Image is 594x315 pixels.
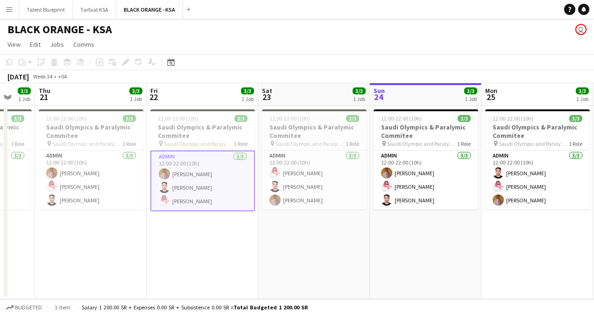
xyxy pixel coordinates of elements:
div: [DATE] [7,72,29,81]
div: +04 [58,73,67,80]
span: View [7,40,21,49]
button: BLACK ORANGE - KSA [116,0,183,19]
div: Salary 1 200.00 SR + Expenses 0.00 SR + Subsistence 0.00 SR = [82,304,308,311]
h1: BLACK ORANGE - KSA [7,22,112,36]
span: Budgeted [15,304,42,311]
app-user-avatar: Abdulwahab Al Hijan [575,24,587,35]
a: Comms [70,38,98,50]
span: 1 item [51,304,74,311]
button: Tarfaat KSA [73,0,116,19]
a: Edit [26,38,44,50]
span: Comms [73,40,94,49]
button: Talent Blueprint [19,0,73,19]
a: View [4,38,24,50]
a: Jobs [46,38,68,50]
span: Total Budgeted 1 200.00 SR [233,304,308,311]
span: Edit [30,40,41,49]
button: Budgeted [5,302,43,313]
span: Jobs [50,40,64,49]
span: Week 34 [31,73,54,80]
